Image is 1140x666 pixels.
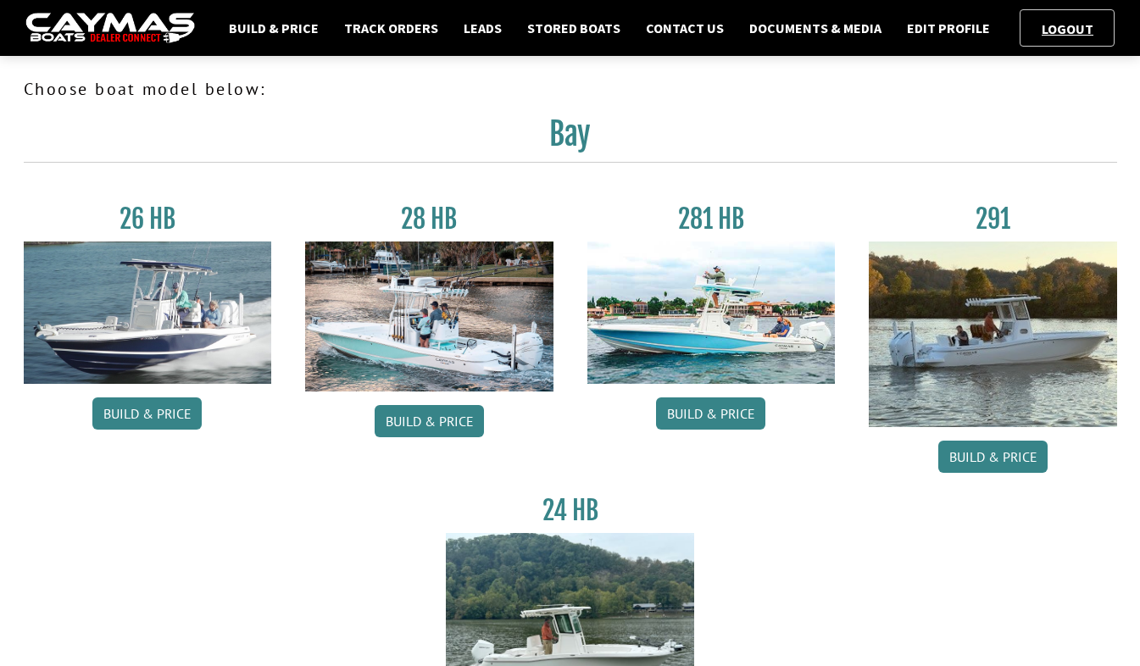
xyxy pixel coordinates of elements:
[869,241,1117,427] img: 291_Thumbnail.jpg
[587,241,836,384] img: 28-hb-twin.jpg
[637,17,732,39] a: Contact Us
[938,441,1048,473] a: Build & Price
[24,115,1117,163] h2: Bay
[446,495,694,526] h3: 24 HB
[92,397,202,430] a: Build & Price
[24,76,1117,102] p: Choose boat model below:
[220,17,327,39] a: Build & Price
[455,17,510,39] a: Leads
[336,17,447,39] a: Track Orders
[741,17,890,39] a: Documents & Media
[656,397,765,430] a: Build & Price
[519,17,629,39] a: Stored Boats
[375,405,484,437] a: Build & Price
[898,17,998,39] a: Edit Profile
[587,203,836,235] h3: 281 HB
[869,203,1117,235] h3: 291
[1033,20,1102,37] a: Logout
[24,203,272,235] h3: 26 HB
[305,241,553,391] img: 28_hb_thumbnail_for_caymas_connect.jpg
[24,241,272,384] img: 26_new_photo_resized.jpg
[305,203,553,235] h3: 28 HB
[25,13,195,44] img: caymas-dealer-connect-2ed40d3bc7270c1d8d7ffb4b79bf05adc795679939227970def78ec6f6c03838.gif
